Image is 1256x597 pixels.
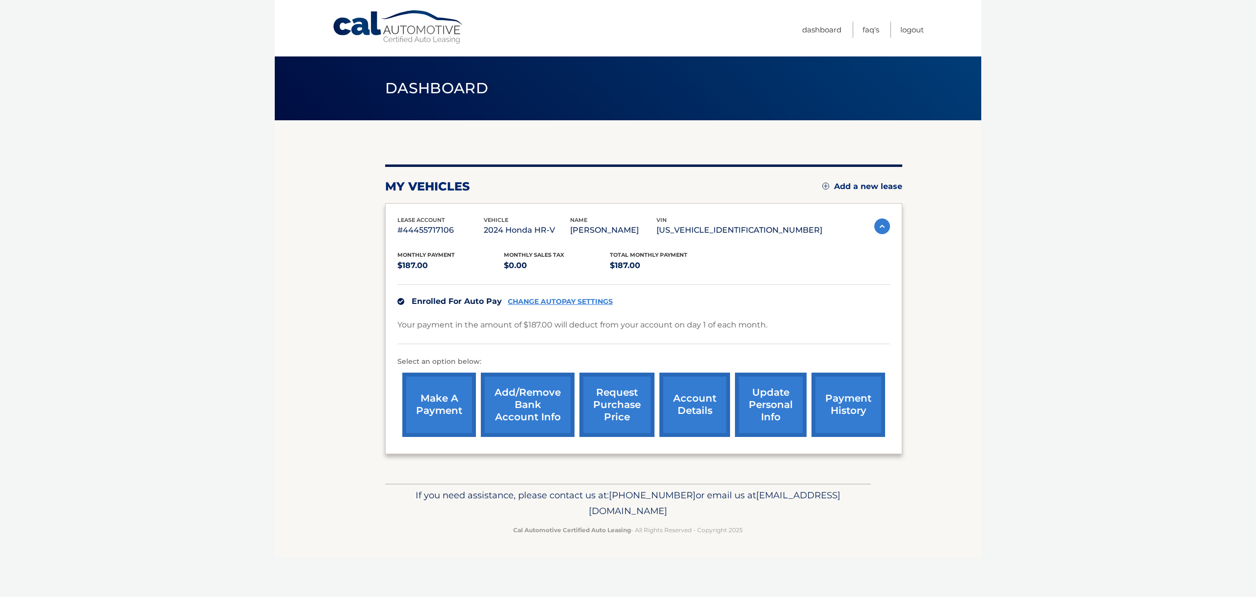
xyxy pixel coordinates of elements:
[397,259,504,272] p: $187.00
[397,251,455,258] span: Monthly Payment
[900,22,924,38] a: Logout
[332,10,465,45] a: Cal Automotive
[392,525,864,535] p: - All Rights Reserved - Copyright 2025
[392,488,864,519] p: If you need assistance, please contact us at: or email us at
[656,217,667,223] span: vin
[397,223,484,237] p: #44455717106
[385,79,488,97] span: Dashboard
[412,297,502,306] span: Enrolled For Auto Pay
[802,22,841,38] a: Dashboard
[570,217,587,223] span: name
[397,298,404,305] img: check.svg
[397,356,890,368] p: Select an option below:
[659,373,730,437] a: account details
[385,179,470,194] h2: my vehicles
[822,183,829,190] img: add.svg
[508,298,613,306] a: CHANGE AUTOPAY SETTINGS
[484,223,570,237] p: 2024 Honda HR-V
[513,526,631,534] strong: Cal Automotive Certified Auto Leasing
[822,182,902,191] a: Add a new lease
[735,373,807,437] a: update personal info
[609,489,696,501] span: [PHONE_NUMBER]
[579,373,654,437] a: request purchase price
[397,217,445,223] span: lease account
[484,217,508,223] span: vehicle
[504,259,610,272] p: $0.00
[863,22,879,38] a: FAQ's
[610,259,716,272] p: $187.00
[874,218,890,234] img: accordion-active.svg
[570,223,656,237] p: [PERSON_NAME]
[397,318,767,332] p: Your payment in the amount of $187.00 will deduct from your account on day 1 of each month.
[610,251,687,258] span: Total Monthly Payment
[481,373,575,437] a: Add/Remove bank account info
[402,373,476,437] a: make a payment
[504,251,564,258] span: Monthly sales Tax
[811,373,885,437] a: payment history
[656,223,822,237] p: [US_VEHICLE_IDENTIFICATION_NUMBER]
